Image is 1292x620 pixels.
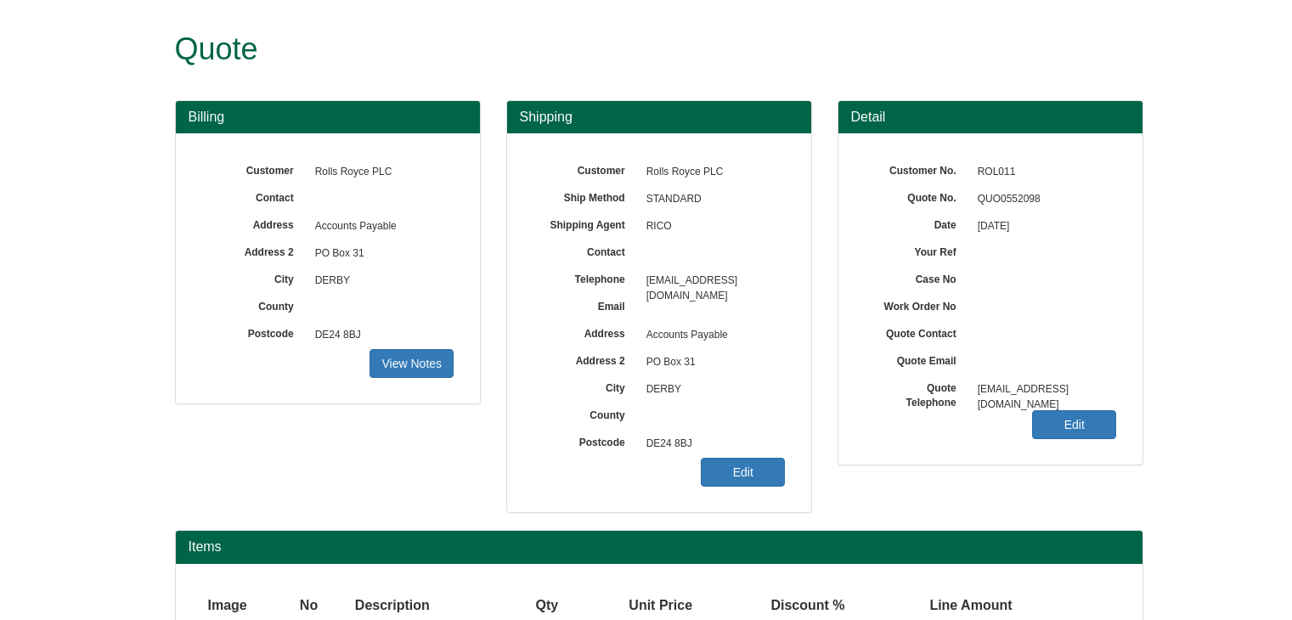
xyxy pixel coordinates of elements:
a: Edit [701,458,785,487]
label: Postcode [201,322,307,341]
label: County [201,295,307,314]
span: DERBY [638,376,786,403]
a: View Notes [370,349,454,378]
label: Customer [533,159,638,178]
span: Rolls Royce PLC [307,159,454,186]
h3: Shipping [520,110,798,125]
label: Customer No. [864,159,969,178]
span: [DATE] [969,213,1117,240]
span: QUO0552098 [969,186,1117,213]
span: PO Box 31 [638,349,786,376]
label: Date [864,213,969,233]
label: City [533,376,638,396]
span: DE24 8BJ [638,431,786,458]
span: Rolls Royce PLC [638,159,786,186]
label: Address [533,322,638,341]
label: Address [201,213,307,233]
label: Telephone [533,268,638,287]
label: Quote Email [864,349,969,369]
label: Contact [533,240,638,260]
h3: Billing [189,110,467,125]
h1: Quote [175,32,1080,66]
label: Case No [864,268,969,287]
h3: Detail [851,110,1130,125]
label: Address 2 [533,349,638,369]
a: Edit [1032,410,1116,439]
label: Customer [201,159,307,178]
span: DE24 8BJ [307,322,454,349]
span: DERBY [307,268,454,295]
label: County [533,403,638,423]
label: Work Order No [864,295,969,314]
label: Address 2 [201,240,307,260]
span: [EMAIL_ADDRESS][DOMAIN_NAME] [638,268,786,295]
span: [EMAIL_ADDRESS][DOMAIN_NAME] [969,376,1117,403]
span: PO Box 31 [307,240,454,268]
span: RICO [638,213,786,240]
span: ROL011 [969,159,1117,186]
label: Quote Telephone [864,376,969,410]
label: Shipping Agent [533,213,638,233]
label: Postcode [533,431,638,450]
label: Email [533,295,638,314]
label: Quote Contact [864,322,969,341]
label: Your Ref [864,240,969,260]
label: Ship Method [533,186,638,206]
span: STANDARD [638,186,786,213]
label: Contact [201,186,307,206]
label: City [201,268,307,287]
span: Accounts Payable [638,322,786,349]
label: Quote No. [864,186,969,206]
h2: Items [189,539,1130,555]
span: Accounts Payable [307,213,454,240]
